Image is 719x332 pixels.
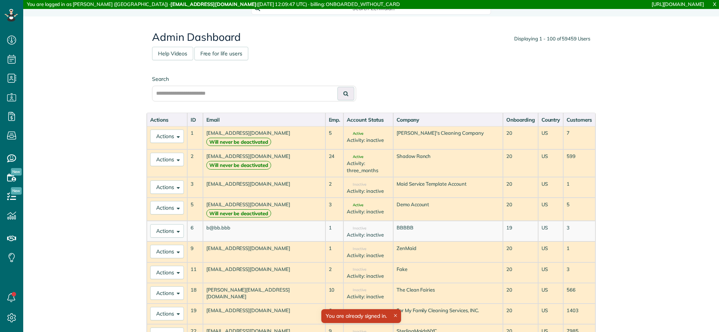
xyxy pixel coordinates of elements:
[321,309,401,323] div: You are already signed in.
[347,132,363,135] span: Active
[652,1,704,7] a: [URL][DOMAIN_NAME]
[503,241,538,262] td: 20
[503,126,538,149] td: 20
[393,221,503,241] td: BBBBB
[347,247,366,251] span: Inactive
[393,126,503,149] td: [PERSON_NAME]'s Cleaning Company
[150,116,184,124] div: Actions
[150,130,184,143] button: Actions
[503,149,538,177] td: 20
[150,153,184,166] button: Actions
[393,241,503,262] td: ZenMaid
[541,116,560,124] div: Country
[347,116,389,124] div: Account Status
[187,304,203,324] td: 19
[538,304,564,324] td: US
[397,116,500,124] div: Company
[563,241,595,262] td: 1
[187,149,203,177] td: 2
[206,138,271,146] strong: Will never be deactivated
[393,177,503,198] td: Maid Service Template Account
[325,283,344,304] td: 10
[347,288,366,292] span: Inactive
[203,126,325,149] td: [EMAIL_ADDRESS][DOMAIN_NAME]
[325,177,344,198] td: 2
[152,31,590,43] h2: Admin Dashboard
[347,208,389,215] div: Activity: inactive
[203,262,325,283] td: [EMAIL_ADDRESS][DOMAIN_NAME]
[187,283,203,304] td: 18
[563,304,595,324] td: 1403
[347,183,366,186] span: Inactive
[11,168,22,176] span: New
[206,209,271,218] strong: Will never be deactivated
[563,262,595,283] td: 3
[347,252,389,259] div: Activity: inactive
[563,283,595,304] td: 566
[538,241,564,262] td: US
[347,231,389,238] div: Activity: inactive
[538,198,564,221] td: US
[194,47,248,60] a: Free for life users
[538,221,564,241] td: US
[538,177,564,198] td: US
[393,262,503,283] td: Fake
[563,198,595,221] td: 5
[347,155,363,159] span: Active
[563,126,595,149] td: 7
[503,198,538,221] td: 20
[150,180,184,194] button: Actions
[538,149,564,177] td: US
[187,262,203,283] td: 11
[506,116,535,124] div: Onboarding
[563,149,595,177] td: 599
[187,198,203,221] td: 5
[325,262,344,283] td: 2
[203,304,325,324] td: [EMAIL_ADDRESS][DOMAIN_NAME]
[187,221,203,241] td: 6
[150,201,184,214] button: Actions
[203,241,325,262] td: [EMAIL_ADDRESS][DOMAIN_NAME]
[206,161,271,170] strong: Will never be deactivated
[503,283,538,304] td: 20
[150,286,184,300] button: Actions
[503,221,538,241] td: 19
[538,126,564,149] td: US
[563,221,595,241] td: 3
[393,198,503,221] td: Demo Account
[150,224,184,238] button: Actions
[203,283,325,304] td: [PERSON_NAME][EMAIL_ADDRESS][DOMAIN_NAME]
[347,137,389,144] div: Activity: inactive
[503,304,538,324] td: 20
[325,198,344,221] td: 3
[347,160,389,174] div: Activity: three_months
[206,116,322,124] div: Email
[393,149,503,177] td: Shadow Ranch
[152,75,356,83] label: Search
[325,304,344,324] td: 6
[11,187,22,195] span: New
[325,221,344,241] td: 1
[563,177,595,198] td: 1
[187,126,203,149] td: 1
[347,188,389,195] div: Activity: inactive
[170,1,257,7] strong: [EMAIL_ADDRESS][DOMAIN_NAME]
[150,245,184,258] button: Actions
[203,221,325,241] td: b@bb.bbb
[347,293,389,300] div: Activity: inactive
[325,241,344,262] td: 1
[329,116,340,124] div: Emp.
[514,35,590,42] div: Displaying 1 - 100 of 59459 Users
[191,116,200,124] div: ID
[347,226,366,230] span: Inactive
[393,283,503,304] td: The Clean Fairies
[203,198,325,221] td: [EMAIL_ADDRESS][DOMAIN_NAME]
[203,149,325,177] td: [EMAIL_ADDRESS][DOMAIN_NAME]
[393,304,503,324] td: For My Family Cleaning Services, INC.
[347,268,366,271] span: Inactive
[503,177,538,198] td: 20
[150,266,184,279] button: Actions
[538,283,564,304] td: US
[187,241,203,262] td: 9
[187,177,203,198] td: 3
